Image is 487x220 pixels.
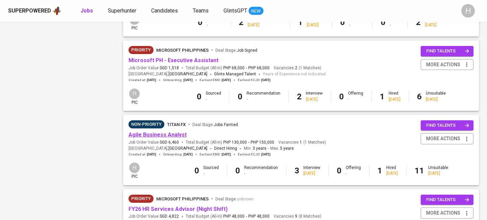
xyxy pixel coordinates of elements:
span: [DATE] [261,152,271,157]
span: Earliest EMD : [200,152,231,157]
span: [DATE] [222,78,231,82]
span: Created at : [129,152,156,157]
div: - [244,171,278,176]
span: Job Order Value [129,140,179,145]
a: GlintsGPT NEW [224,7,263,15]
div: Hired [386,165,398,176]
div: [DATE] [425,22,445,28]
div: Offering [349,17,364,28]
div: Sourced [206,91,221,102]
span: 2 [294,65,297,71]
span: Vacancies ( 8 Matches ) [274,214,321,219]
button: find talents [421,195,473,205]
b: 1 [377,166,382,175]
div: pic [129,162,140,179]
span: PHP 68,000 [248,65,270,71]
span: [DATE] [222,152,231,157]
span: more actions [426,209,460,217]
div: Unsuitable [428,165,448,176]
span: Earliest EMD : [200,78,231,82]
b: 0 [235,166,240,175]
span: PHP 48,000 [248,214,270,219]
div: [DATE] [428,171,448,176]
span: GlintsGPT [224,7,247,14]
span: Total Budget (All-In) [186,140,274,145]
span: Superhunter [108,7,136,14]
b: 2 [297,92,302,101]
span: Jobs Farmed [214,122,238,127]
div: H [461,4,475,18]
span: SGD 4,822 [160,214,179,219]
div: Interview [307,17,324,28]
span: PHP 48,000 [223,214,245,219]
span: - [246,65,247,71]
b: 3 [295,166,299,175]
span: NEW [249,8,263,15]
span: Earliest ECJD : [238,78,271,82]
b: 0 [337,166,342,175]
span: Created at : [129,78,156,82]
button: more actions [421,59,473,70]
b: 1 [298,18,303,27]
div: [DATE] [248,22,281,28]
span: unknown [237,197,254,201]
span: SGD 1,518 [160,65,179,71]
div: Unsuitable [425,17,445,28]
div: [DATE] [307,22,324,28]
span: [DATE] [261,78,271,82]
span: Teams [193,7,209,14]
img: app logo [52,6,62,16]
span: [DATE] [147,152,156,157]
b: 1 [380,92,385,101]
button: find talents [421,46,473,56]
div: Offering [346,165,361,176]
div: pic [129,14,140,31]
span: PHP 68,000 [223,65,245,71]
div: Hired [389,91,400,102]
div: [DATE] [306,97,323,102]
div: [DATE] [303,171,320,176]
a: FY26 HR Services Advisor (Night Shift) [129,206,228,212]
span: Vacancies ( 1 Matches ) [274,65,321,71]
span: [DATE] [183,78,193,82]
b: 0 [197,92,202,101]
div: Sourced [207,17,222,28]
a: Jobs [80,7,94,15]
span: [GEOGRAPHIC_DATA] , [129,71,207,78]
span: Total Budget (All-In) [186,214,270,219]
div: - [207,22,222,28]
div: Unsuitable [426,91,446,102]
div: Sourced [203,165,219,176]
span: Glints Managed Talent [214,72,256,76]
a: Teams [193,7,210,15]
span: Earliest ECJD : [238,152,271,157]
span: Microsoft Philippines [156,48,209,53]
div: Interview [303,165,320,176]
div: - [206,97,221,102]
span: Priority [129,47,154,53]
b: 0 [339,92,344,101]
button: more actions [421,207,473,219]
div: - [203,171,219,176]
a: Superhunter [108,7,138,15]
span: Onboarding : [163,152,193,157]
span: - [248,140,249,145]
div: - [349,22,364,28]
a: Microsoft PH - Executive Assistant [129,57,218,64]
span: Job Order Value [129,214,179,219]
div: [DATE] [426,97,446,102]
div: - [346,171,361,176]
div: Interview [306,91,323,102]
span: [DATE] [183,152,193,157]
div: [DATE] [389,97,400,102]
div: Recommendation [244,165,278,176]
b: 0 [340,18,345,27]
span: 9 [294,214,297,219]
span: Candidates [151,7,178,14]
div: Hired [390,17,399,28]
b: 11 [415,166,424,175]
span: Onboarding : [163,78,193,82]
a: Superpoweredapp logo [8,6,62,16]
b: 0 [238,92,242,101]
b: 0 [381,18,386,27]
